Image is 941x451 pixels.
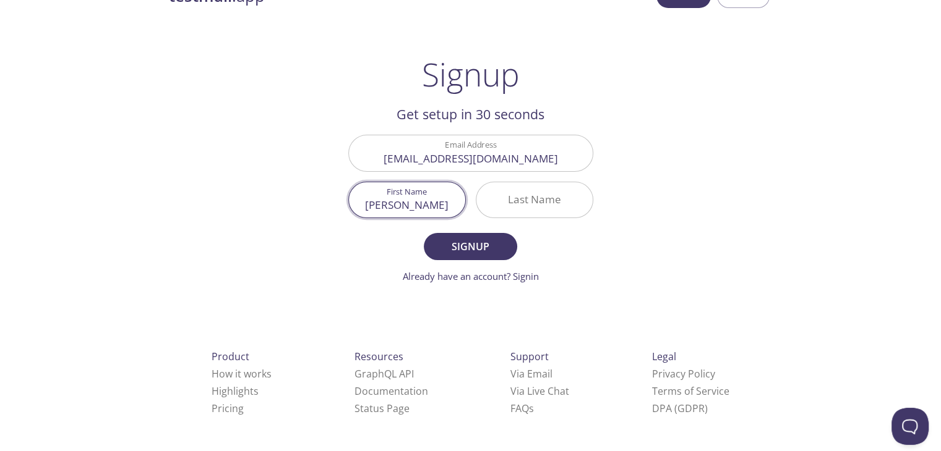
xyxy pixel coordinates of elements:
a: GraphQL API [354,367,414,381]
iframe: Help Scout Beacon - Open [892,408,929,445]
a: Pricing [212,402,244,415]
a: DPA (GDPR) [652,402,708,415]
a: Status Page [354,402,410,415]
a: Documentation [354,384,428,398]
a: FAQ [510,402,534,415]
span: s [529,402,534,415]
a: How it works [212,367,272,381]
h1: Signup [422,56,520,93]
a: Already have an account? Signin [403,270,539,282]
a: Via Live Chat [510,384,569,398]
span: Signup [437,238,503,255]
span: Legal [652,350,676,363]
button: Signup [424,233,517,260]
span: Support [510,350,549,363]
span: Product [212,350,249,363]
span: Resources [354,350,403,363]
h2: Get setup in 30 seconds [348,104,593,125]
a: Highlights [212,384,259,398]
a: Via Email [510,367,552,381]
a: Terms of Service [652,384,729,398]
a: Privacy Policy [652,367,715,381]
